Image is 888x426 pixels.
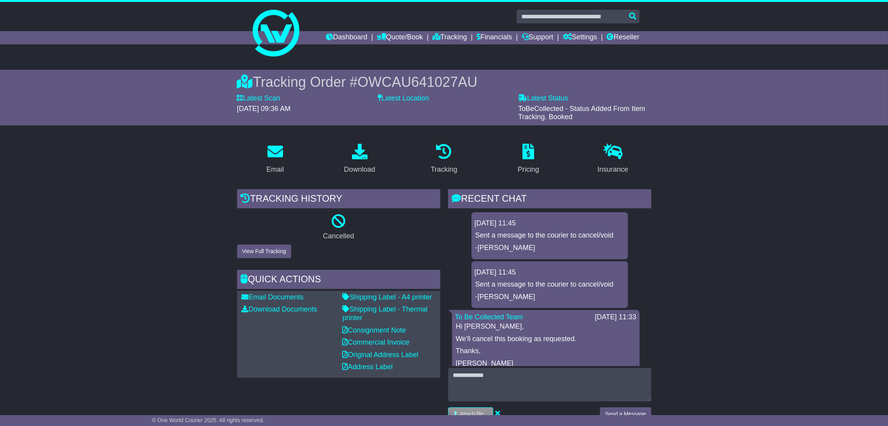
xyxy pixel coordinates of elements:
[455,313,523,321] a: To Be Collected Team
[378,94,429,103] label: Latest Location
[237,270,440,291] div: Quick Actions
[475,280,624,289] p: Sent a message to the courier to cancel/void
[433,31,467,44] a: Tracking
[518,105,645,121] span: ToBeCollected - Status Added From Item Tracking. Booked
[563,31,597,44] a: Settings
[237,189,440,210] div: Tracking history
[152,417,264,423] span: © One World Courier 2025. All rights reserved.
[475,293,624,301] p: -[PERSON_NAME]
[237,232,440,241] p: Cancelled
[598,164,628,175] div: Insurance
[377,31,423,44] a: Quote/Book
[522,31,553,44] a: Support
[237,105,291,113] span: [DATE] 09:36 AM
[343,293,432,301] a: Shipping Label - A4 printer
[518,94,568,103] label: Latest Status
[475,268,625,277] div: [DATE] 11:45
[326,31,368,44] a: Dashboard
[607,31,639,44] a: Reseller
[593,141,633,178] a: Insurance
[343,363,393,371] a: Address Label
[343,326,406,334] a: Consignment Note
[456,335,636,343] p: We'll cancel this booking as requested.
[448,189,651,210] div: RECENT CHAT
[339,141,380,178] a: Download
[426,141,462,178] a: Tracking
[600,407,651,421] button: Send a Message
[343,351,419,359] a: Original Address Label
[456,322,636,331] p: Hi [PERSON_NAME],
[237,245,291,258] button: View Full Tracking
[475,244,624,252] p: -[PERSON_NAME]
[518,164,539,175] div: Pricing
[266,164,284,175] div: Email
[357,74,477,90] span: OWCAU641027AU
[343,305,428,322] a: Shipping Label - Thermal printer
[237,74,651,90] div: Tracking Order #
[456,347,636,356] p: Thanks,
[344,164,375,175] div: Download
[513,141,544,178] a: Pricing
[475,219,625,228] div: [DATE] 11:45
[343,338,410,346] a: Commercial Invoice
[242,293,304,301] a: Email Documents
[431,164,457,175] div: Tracking
[237,94,280,103] label: Latest Scan
[456,359,636,368] p: [PERSON_NAME]
[595,313,637,322] div: [DATE] 11:33
[242,305,317,313] a: Download Documents
[261,141,289,178] a: Email
[475,231,624,240] p: Sent a message to the courier to cancel/void
[477,31,512,44] a: Financials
